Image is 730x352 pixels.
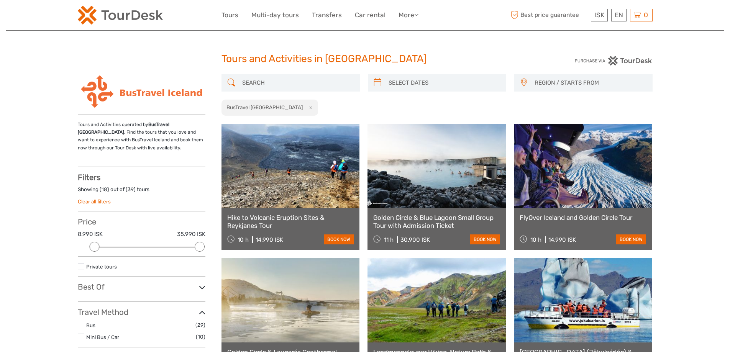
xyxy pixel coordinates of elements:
[386,76,502,90] input: SELECT DATES
[86,322,95,328] a: Bus
[78,308,205,317] h3: Travel Method
[643,11,649,19] span: 0
[81,74,202,109] img: 9-1_logo_thumbnail.png
[399,10,418,21] a: More
[530,236,541,243] span: 10 h
[594,11,604,19] span: ISK
[531,77,649,89] button: REGION / STARTS FROM
[227,214,354,229] a: Hike to Volcanic Eruption Sites & Reykjanes Tour
[78,282,205,291] h3: Best Of
[470,234,500,244] a: book now
[78,217,205,226] h3: Price
[195,321,205,329] span: (29)
[78,121,205,152] p: Tours and Activities operated by . Find the tours that you love and want to experience with BusTr...
[355,10,386,21] a: Car rental
[221,10,238,21] a: Tours
[226,104,303,110] h2: BusTravel [GEOGRAPHIC_DATA]
[78,186,205,198] div: Showing ( ) out of ( ) tours
[251,10,299,21] a: Multi-day tours
[238,236,249,243] span: 10 h
[78,122,169,135] strong: BusTravel [GEOGRAPHIC_DATA]
[373,214,500,229] a: Golden Circle & Blue Lagoon Small Group Tour with Admission Ticket
[78,230,103,238] label: 8.990 ISK
[548,236,576,243] div: 14.990 ISK
[384,236,394,243] span: 11 h
[196,332,205,341] span: (10)
[256,236,283,243] div: 14.990 ISK
[102,186,107,193] label: 18
[574,56,652,65] img: PurchaseViaTourDesk.png
[520,214,646,221] a: FlyOver Iceland and Golden Circle Tour
[78,198,111,205] a: Clear all filters
[304,103,314,111] button: x
[86,334,119,340] a: Mini Bus / Car
[239,76,356,90] input: SEARCH
[221,53,509,65] h1: Tours and Activities in [GEOGRAPHIC_DATA]
[509,9,589,21] span: Best price guarantee
[324,234,354,244] a: book now
[312,10,342,21] a: Transfers
[78,6,163,25] img: 120-15d4194f-c635-41b9-a512-a3cb382bfb57_logo_small.png
[128,186,134,193] label: 39
[78,173,100,182] strong: Filters
[177,230,205,238] label: 35.990 ISK
[86,264,117,270] a: Private tours
[616,234,646,244] a: book now
[400,236,430,243] div: 30.900 ISK
[611,9,627,21] div: EN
